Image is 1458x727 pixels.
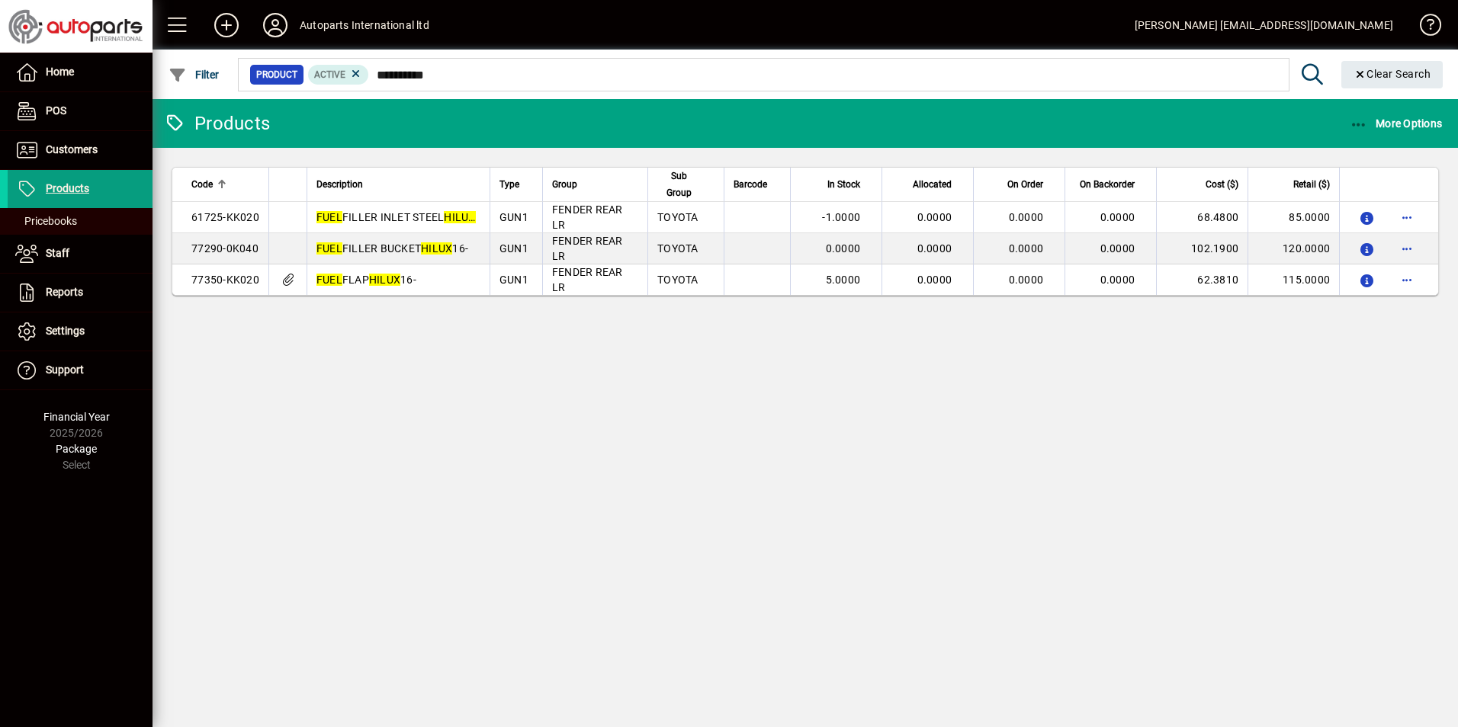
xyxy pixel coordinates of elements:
span: Description [316,176,363,193]
span: Group [552,176,577,193]
mat-chip: Activation Status: Active [308,65,369,85]
a: Knowledge Base [1408,3,1439,53]
span: Sub Group [657,168,701,201]
span: On Order [1007,176,1043,193]
span: 5.0000 [826,274,861,286]
div: Type [499,176,533,193]
span: FENDER REAR LR [552,235,623,262]
span: Staff [46,247,69,259]
button: Add [202,11,251,39]
span: Code [191,176,213,193]
span: FENDER REAR LR [552,203,623,231]
em: FUEL [316,242,342,255]
span: On Backorder [1080,176,1135,193]
div: Sub Group [657,168,715,201]
em: FUEL [316,211,342,223]
td: 120.0000 [1248,233,1339,264]
div: In Stock [800,176,874,193]
button: More options [1395,236,1419,261]
span: Customers [46,143,98,155]
span: 0.0000 [917,274,952,286]
span: 0.0000 [826,242,861,255]
span: Clear Search [1354,68,1431,80]
span: Barcode [734,176,767,193]
a: Support [8,351,153,389]
span: Reports [46,286,83,298]
span: 0.0000 [917,242,952,255]
div: On Order [983,176,1057,193]
span: 0.0000 [1100,274,1135,286]
div: On Backorder [1074,176,1148,193]
span: 0.0000 [1009,274,1044,286]
button: More Options [1346,110,1447,137]
span: Products [46,182,89,194]
span: 77350-KK020 [191,274,259,286]
a: Settings [8,312,153,351]
span: TOYOTA [657,242,698,255]
span: More Options [1350,117,1443,130]
div: Autoparts International ltd [300,13,429,37]
div: Code [191,176,259,193]
span: Settings [46,325,85,337]
span: Allocated [913,176,952,193]
div: [PERSON_NAME] [EMAIL_ADDRESS][DOMAIN_NAME] [1135,13,1393,37]
span: POS [46,104,66,117]
span: Type [499,176,519,193]
em: HILUX [421,242,452,255]
span: In Stock [827,176,860,193]
span: Retail ($) [1293,176,1330,193]
span: Product [256,67,297,82]
button: More options [1395,267,1419,292]
span: Pricebooks [15,215,77,227]
span: Financial Year [43,411,110,423]
a: Pricebooks [8,208,153,234]
span: GUN1 [499,211,528,223]
em: HILUX [444,211,475,223]
span: 0.0000 [1100,242,1135,255]
span: 0.0000 [917,211,952,223]
em: FUEL [316,274,342,286]
a: Staff [8,235,153,273]
a: Home [8,53,153,91]
em: HILUX [369,274,400,286]
span: FILLER INLET STEEL 16- [316,211,492,223]
span: Cost ($) [1206,176,1238,193]
div: Products [164,111,270,136]
span: TOYOTA [657,274,698,286]
span: 0.0000 [1009,211,1044,223]
a: Reports [8,274,153,312]
td: 102.1900 [1156,233,1248,264]
a: POS [8,92,153,130]
span: 61725-KK020 [191,211,259,223]
span: 0.0000 [1009,242,1044,255]
div: Group [552,176,638,193]
button: Filter [165,61,223,88]
span: Package [56,443,97,455]
td: 68.4800 [1156,202,1248,233]
td: 115.0000 [1248,264,1339,295]
a: Customers [8,131,153,169]
span: FILLER BUCKET 16- [316,242,468,255]
button: More options [1395,205,1419,229]
td: 62.3810 [1156,264,1248,295]
span: Home [46,66,74,78]
span: FENDER REAR LR [552,266,623,293]
span: FLAP 16- [316,274,416,286]
div: Allocated [891,176,965,193]
button: Clear [1341,61,1444,88]
div: Description [316,176,480,193]
span: Support [46,363,84,376]
span: 77290-0K040 [191,242,259,255]
span: TOYOTA [657,211,698,223]
span: Active [314,69,345,80]
span: GUN1 [499,274,528,286]
div: Barcode [734,176,781,193]
button: Profile [251,11,300,39]
span: 0.0000 [1100,211,1135,223]
span: Filter [169,69,220,81]
span: GUN1 [499,242,528,255]
td: 85.0000 [1248,202,1339,233]
span: -1.0000 [822,211,860,223]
